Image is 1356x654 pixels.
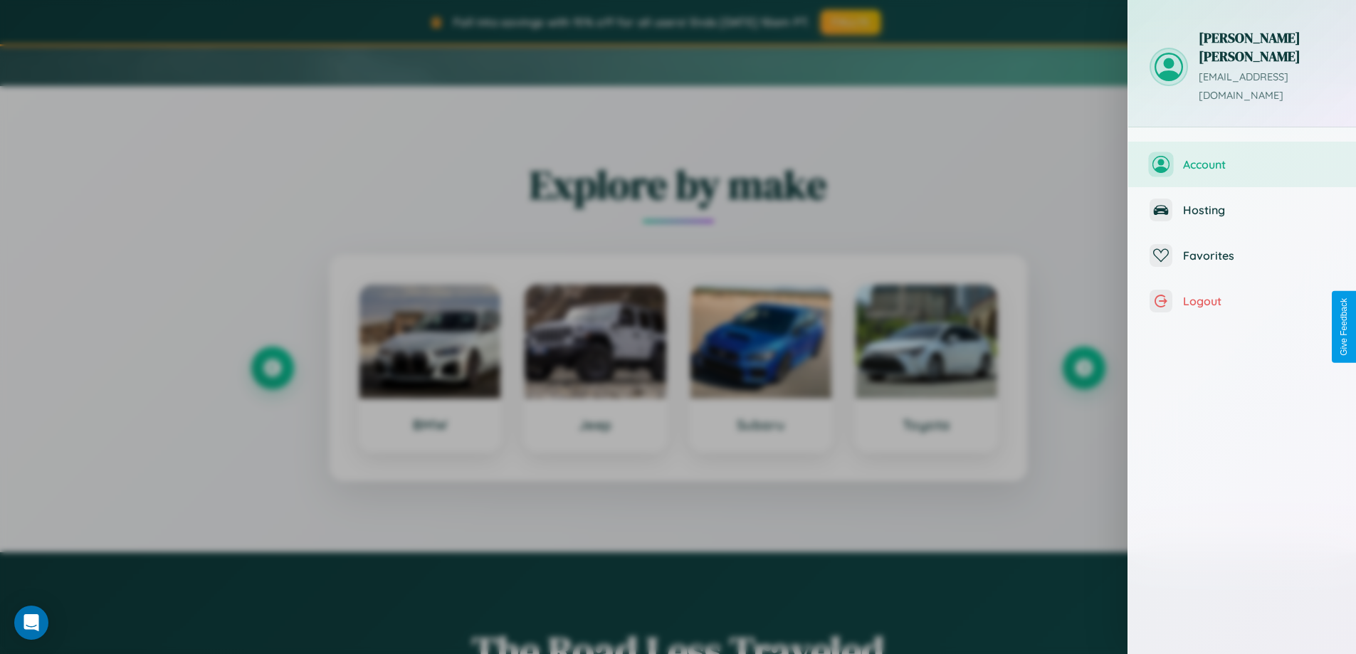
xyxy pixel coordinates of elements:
div: Open Intercom Messenger [14,606,48,640]
span: Hosting [1183,203,1335,217]
button: Logout [1128,278,1356,324]
h3: [PERSON_NAME] [PERSON_NAME] [1199,28,1335,65]
p: [EMAIL_ADDRESS][DOMAIN_NAME] [1199,68,1335,105]
button: Favorites [1128,233,1356,278]
div: Give Feedback [1339,298,1349,356]
span: Favorites [1183,248,1335,263]
span: Logout [1183,294,1335,308]
button: Account [1128,142,1356,187]
button: Hosting [1128,187,1356,233]
span: Account [1183,157,1335,172]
